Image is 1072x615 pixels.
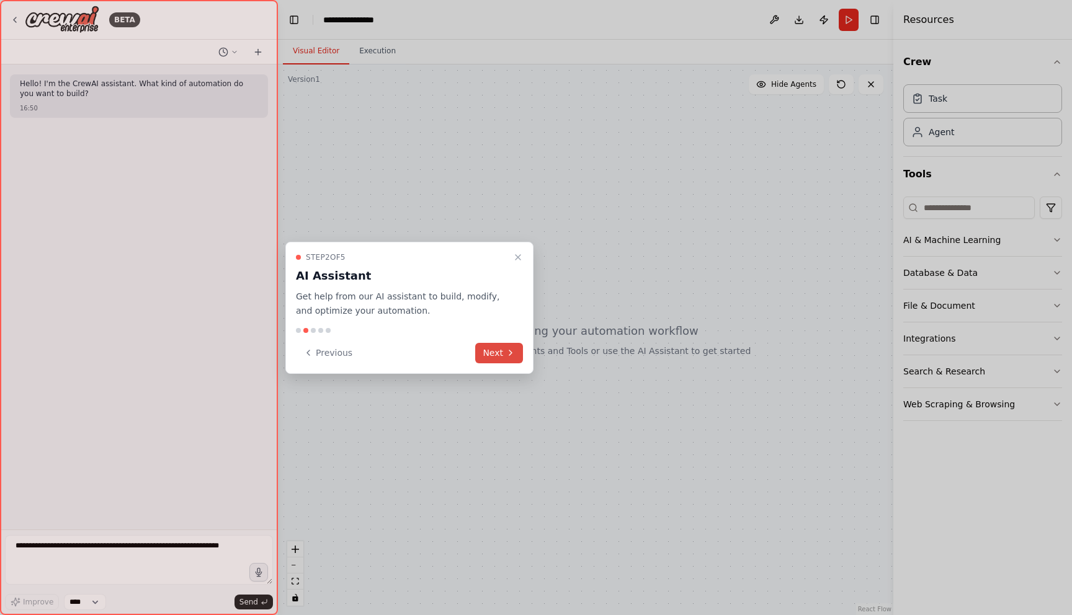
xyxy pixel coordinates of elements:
button: Hide left sidebar [285,11,303,29]
span: Step 2 of 5 [306,252,346,262]
button: Previous [296,343,360,363]
p: Get help from our AI assistant to build, modify, and optimize your automation. [296,290,508,318]
button: Next [475,343,523,363]
h3: AI Assistant [296,267,508,285]
button: Close walkthrough [511,250,525,265]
